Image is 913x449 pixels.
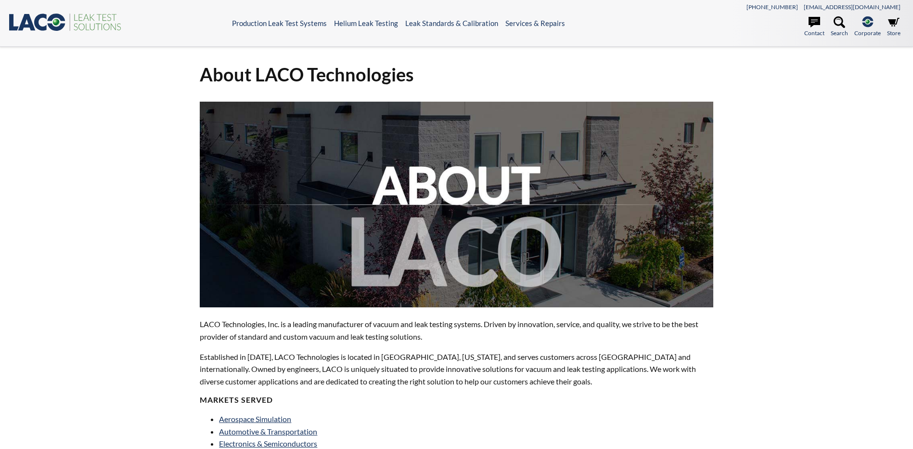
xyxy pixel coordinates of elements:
[334,19,398,27] a: Helium Leak Testing
[854,28,881,38] span: Corporate
[405,19,498,27] a: Leak Standards & Calibration
[200,351,713,388] p: Established in [DATE], LACO Technologies is located in [GEOGRAPHIC_DATA], [US_STATE], and serves ...
[831,16,848,38] a: Search
[505,19,565,27] a: Services & Repairs
[746,3,798,11] a: [PHONE_NUMBER]
[219,427,317,436] a: Automotive & Transportation
[200,318,713,343] p: LACO Technologies, Inc. is a leading manufacturer of vacuum and leak testing systems. Driven by i...
[804,16,824,38] a: Contact
[219,414,291,423] a: Aerospace Simulation
[887,16,900,38] a: Store
[232,19,327,27] a: Production Leak Test Systems
[200,102,713,307] img: about-laco.jpg
[219,439,317,448] a: Electronics & Semiconductors
[804,3,900,11] a: [EMAIL_ADDRESS][DOMAIN_NAME]
[200,395,273,404] strong: MARKETS SERVED
[200,63,713,86] h1: About LACO Technologies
